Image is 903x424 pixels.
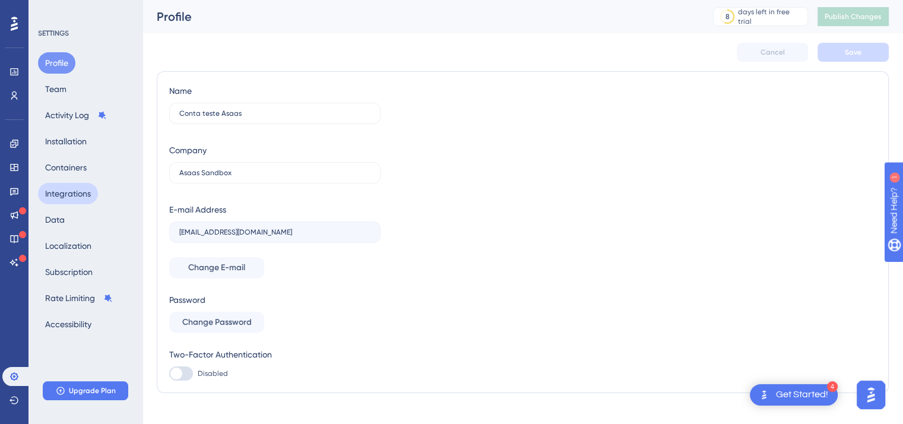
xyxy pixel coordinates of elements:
button: Rate Limiting [38,287,120,309]
button: Upgrade Plan [43,381,128,400]
div: 8 [725,12,730,21]
span: Change E-mail [188,261,245,275]
button: Subscription [38,261,100,283]
button: Cancel [737,43,808,62]
div: Open Get Started! checklist, remaining modules: 4 [750,384,838,406]
span: Change Password [182,315,252,330]
span: Publish Changes [825,12,882,21]
input: E-mail Address [179,228,370,236]
button: Change Password [169,312,264,333]
div: Profile [157,8,683,25]
button: Profile [38,52,75,74]
span: Save [845,48,861,57]
div: Password [169,293,381,307]
button: Installation [38,131,94,152]
div: Two-Factor Authentication [169,347,381,362]
button: Accessibility [38,314,99,335]
button: Localization [38,235,99,257]
input: Company Name [179,169,370,177]
span: Need Help? [28,3,74,17]
div: Name [169,84,192,98]
div: 1 [83,6,86,15]
span: Disabled [198,369,228,378]
button: Change E-mail [169,257,264,279]
div: 4 [827,381,838,392]
button: Team [38,78,74,100]
input: Name Surname [179,109,370,118]
div: E-mail Address [169,202,226,217]
iframe: UserGuiding AI Assistant Launcher [853,377,889,413]
div: Get Started! [776,388,828,401]
div: SETTINGS [38,29,134,38]
button: Save [818,43,889,62]
span: Upgrade Plan [69,386,116,395]
button: Integrations [38,183,98,204]
img: launcher-image-alternative-text [757,388,771,402]
div: Company [169,143,207,157]
button: Containers [38,157,94,178]
button: Publish Changes [818,7,889,26]
div: days left in free trial [738,7,804,26]
span: Cancel [761,48,785,57]
button: Activity Log [38,105,114,126]
button: Data [38,209,72,230]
